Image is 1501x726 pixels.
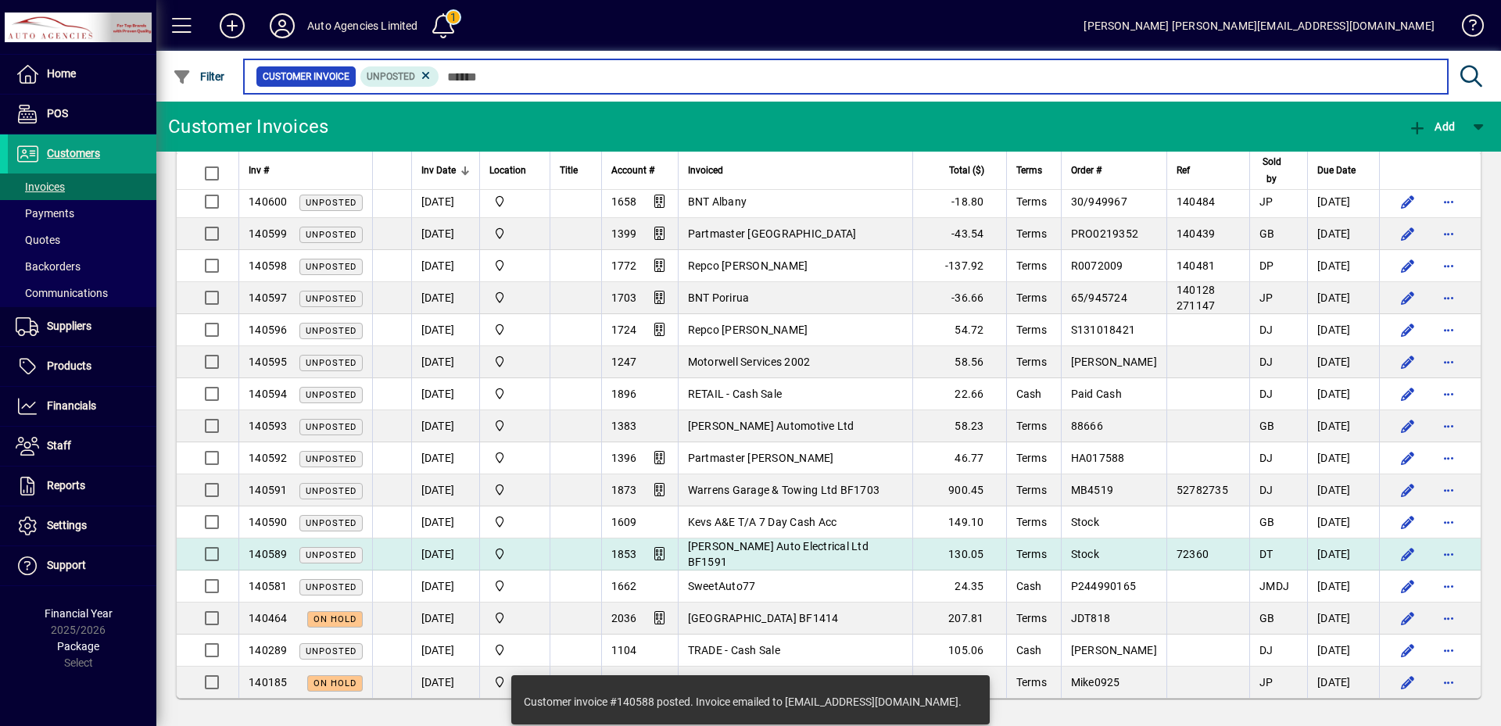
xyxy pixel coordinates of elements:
span: DJ [1259,388,1274,400]
span: 140464 [249,612,288,624]
td: 22.66 [912,378,1006,410]
span: Customers [47,147,100,159]
td: [DATE] [411,314,479,346]
span: Terms [1016,548,1047,560]
td: [DATE] [411,603,479,635]
span: Rangiora [489,417,540,435]
button: Edit [1395,317,1420,342]
span: Rangiora [489,481,540,499]
span: Rangiora [489,610,540,627]
span: Communications [16,287,108,299]
td: [DATE] [1307,603,1379,635]
div: Customer Invoices [168,114,328,139]
span: Suppliers [47,320,91,332]
span: Cash [1016,388,1042,400]
td: -18.80 [912,186,1006,218]
span: Unposted [306,230,356,240]
button: More options [1436,317,1461,342]
td: [DATE] [1307,378,1379,410]
span: Terms [1016,162,1042,179]
span: Rangiora [489,193,540,210]
span: JP [1259,195,1274,208]
span: Rangiora [489,642,540,659]
td: [DATE] [411,250,479,282]
span: Stock [1071,516,1099,528]
span: Unposted [306,550,356,560]
td: 149.10 [912,506,1006,538]
span: GB [1259,420,1275,432]
span: 1873 [611,484,637,496]
span: Motorwell Services 2002 [688,356,811,368]
td: [DATE] [411,474,479,506]
span: Terms [1016,259,1047,272]
span: Rangiora [489,385,540,402]
td: 24.35 [912,570,1006,603]
span: Invoiced [688,162,723,179]
span: BNT Albany [688,195,747,208]
a: Communications [8,280,156,306]
span: 65/945724 [1071,291,1127,304]
span: Account # [611,162,654,179]
div: Auto Agencies Limited [307,13,418,38]
td: -137.92 [912,250,1006,282]
div: Inv Date [421,162,470,179]
span: 140595 [249,356,288,368]
div: Sold by [1259,153,1298,188]
span: 140128 271147 [1177,284,1216,312]
span: Package [57,640,99,653]
span: DJ [1259,324,1274,336]
span: [PERSON_NAME] [1071,644,1157,656]
span: Backorders [16,260,81,273]
span: 140185 [249,676,288,688]
span: Financials [47,399,96,412]
span: R0072009 [1071,259,1123,272]
span: Payments [16,207,74,220]
a: Reports [8,467,156,506]
span: On hold [313,678,356,688]
span: [GEOGRAPHIC_DATA] BF1414 [688,612,839,624]
span: RETAIL - Cash Sale [688,388,783,400]
span: Inv # [249,162,269,179]
span: 140589 [249,548,288,560]
td: [DATE] [1307,410,1379,442]
span: 140591 [249,484,288,496]
button: Add [1404,113,1459,141]
button: More options [1436,189,1461,214]
button: Edit [1395,510,1420,535]
span: Rangiora [489,353,540,370]
span: Add [1408,120,1455,133]
td: 58.23 [912,410,1006,442]
td: [DATE] [411,346,479,378]
span: DP [1259,259,1274,272]
a: Home [8,55,156,94]
button: More options [1436,574,1461,599]
span: 140594 [249,388,288,400]
td: [DATE] [1307,282,1379,314]
td: [DATE] [411,442,479,474]
span: Products [47,359,91,372]
td: [DATE] [1307,570,1379,603]
span: 1247 [611,356,637,368]
button: Edit [1395,381,1420,406]
span: Unposted [306,390,356,400]
button: More options [1436,381,1461,406]
td: [DATE] [411,570,479,603]
button: Edit [1395,606,1420,631]
td: [DATE] [411,186,479,218]
a: Backorders [8,253,156,280]
span: 1662 [611,580,637,592]
span: 140484 [1177,195,1216,208]
button: Filter [169,63,229,91]
span: Kevs A&E T/A 7 Day Cash Acc [688,516,837,528]
span: Invoices [16,181,65,193]
a: Invoices [8,173,156,200]
td: [DATE] [1307,442,1379,474]
span: Terms [1016,420,1047,432]
span: 2036 [611,612,637,624]
span: Due Date [1317,162,1356,179]
td: 46.77 [912,442,1006,474]
span: Unposted [306,294,356,304]
button: Edit [1395,670,1420,695]
span: Unposted [306,518,356,528]
td: 207.81 [912,603,1006,635]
